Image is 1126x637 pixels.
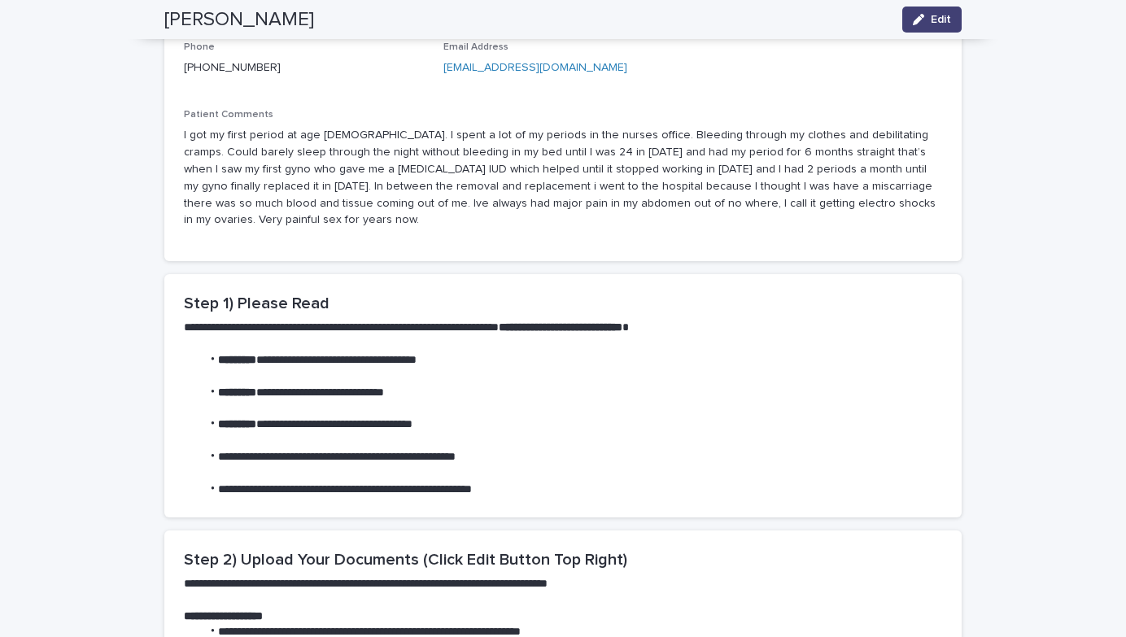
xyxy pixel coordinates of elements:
[443,42,508,52] span: Email Address
[184,42,215,52] span: Phone
[931,14,951,25] span: Edit
[184,110,273,120] span: Patient Comments
[902,7,962,33] button: Edit
[184,294,942,313] h2: Step 1) Please Read
[184,62,281,73] a: [PHONE_NUMBER]
[184,550,942,569] h2: Step 2) Upload Your Documents (Click Edit Button Top Right)
[184,127,942,229] p: I got my first period at age [DEMOGRAPHIC_DATA]. I spent a lot of my periods in the nurses office...
[443,62,627,73] a: [EMAIL_ADDRESS][DOMAIN_NAME]
[164,8,314,32] h2: [PERSON_NAME]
